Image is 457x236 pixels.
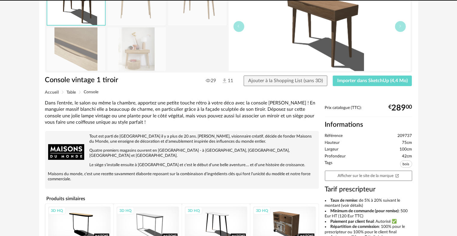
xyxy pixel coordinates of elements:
[330,209,399,213] b: Minimum de commande (pour remise)
[330,225,379,229] b: Répartition de commission
[248,78,323,83] span: Ajouter à la Shopping List (sans 3D)
[325,133,343,139] span: Référence
[325,147,339,152] span: Largeur
[47,27,105,70] img: console-vintage-1-tiroir-1000-8-22-209737_3.jpg
[48,172,316,182] p: Maisons du monde, c'est une recette savamment élaborée reposant sur la combinaison d'ingrédients ...
[107,27,166,70] img: console-vintage-1-tiroir-1000-8-22-209737_4.jpg
[402,154,412,159] span: 42cm
[402,140,412,146] span: 75cm
[221,78,233,84] span: 11
[45,90,412,95] div: Breadcrumb
[221,78,228,84] img: Téléchargements
[244,76,327,86] button: Ajouter à la Shopping List (sans 3D)
[253,207,271,215] div: 3D HQ
[330,219,374,224] b: Paiement par client final
[333,76,412,86] button: Importer dans SketchUp (4,4 Mo)
[206,78,216,84] span: 29
[48,134,84,170] img: brand logo
[395,173,399,178] span: Open In New icon
[67,90,76,95] span: Table
[325,219,412,225] li: : Autorisé ✅
[325,198,412,209] li: : de 5% à 20% suivant le montant (voir détails)
[325,140,340,146] span: Hauteur
[325,105,412,116] div: Prix catalogue (TTC):
[325,120,412,129] h2: Informations
[45,194,319,203] h4: Produits similaires
[48,134,316,144] p: Tout est parti de [GEOGRAPHIC_DATA] il y a plus de 20 ans. [PERSON_NAME], visionnaire créatif, dé...
[398,133,412,139] span: 209737
[48,148,316,158] p: Quatre premiers magasins ouvrent en [GEOGRAPHIC_DATA] - à [GEOGRAPHIC_DATA], [GEOGRAPHIC_DATA], [...
[325,154,346,159] span: Profondeur
[392,106,406,110] span: 289
[45,76,195,85] h1: Console vintage 1 tiroir
[325,185,412,194] h3: Tarif prescripteur
[400,160,412,168] span: bois
[325,171,412,181] a: Afficher sur le site de la marqueOpen In New icon
[45,90,59,95] span: Accueil
[48,163,316,168] p: Le siège s'installe ensuite à [GEOGRAPHIC_DATA] et c'est le début d'une belle aventure.... et d'u...
[337,78,408,83] span: Importer dans SketchUp (4,4 Mo)
[330,198,357,203] b: Taux de remise
[185,207,202,215] div: 3D HQ
[84,90,99,94] span: Console
[325,209,412,219] li: : 500 Eur HT (120 Eur TTC)
[325,224,412,235] li: : 100% pour le prescripteur ou 100% pour le client final
[117,207,134,215] div: 3D HQ
[325,160,333,169] span: Tags
[45,100,319,126] div: Dans l’entrée, le salon ou même la chambre, apportez une petite touche rétro à votre déco avec la...
[48,207,66,215] div: 3D HQ
[389,106,412,110] div: € 00
[400,147,412,152] span: 100cm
